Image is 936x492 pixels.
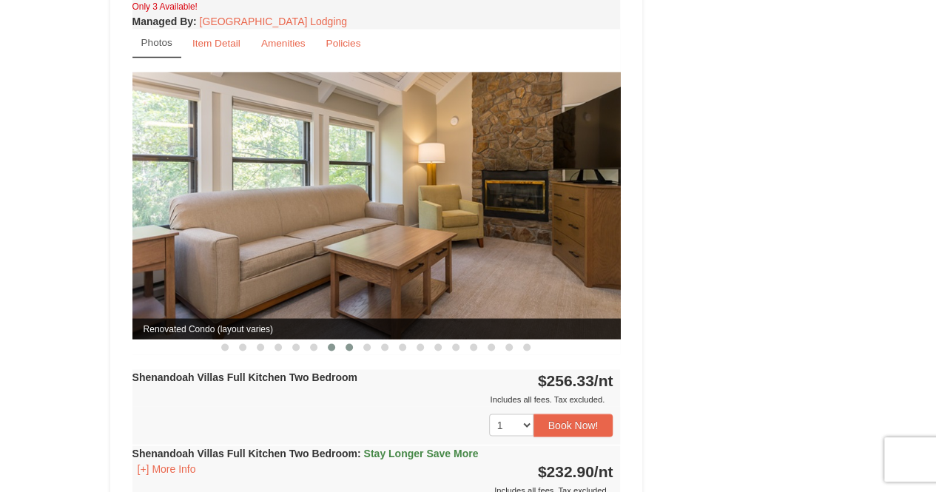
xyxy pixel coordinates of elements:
span: : [357,447,361,459]
span: /nt [594,371,613,388]
button: [+] More Info [132,460,201,476]
span: Renovated Condo (layout varies) [132,318,621,339]
a: Item Detail [183,29,250,58]
div: Includes all fees. Tax excluded. [132,391,613,406]
a: [GEOGRAPHIC_DATA] Lodging [200,16,347,27]
small: Policies [326,38,360,49]
strong: $256.33 [538,371,613,388]
small: Only 3 Available! [132,1,198,12]
span: /nt [594,462,613,479]
small: Amenities [261,38,306,49]
small: Photos [141,37,172,48]
span: Managed By [132,16,193,27]
img: Renovated Condo (layout varies) [132,72,621,339]
a: Policies [316,29,370,58]
small: Item Detail [192,38,240,49]
a: Photos [132,29,181,58]
button: Book Now! [533,414,613,436]
strong: : [132,16,197,27]
span: Stay Longer Save More [363,447,478,459]
strong: Shenandoah Villas Full Kitchen Two Bedroom [132,371,357,383]
span: $232.90 [538,462,594,479]
strong: Shenandoah Villas Full Kitchen Two Bedroom [132,447,479,459]
a: Amenities [252,29,315,58]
